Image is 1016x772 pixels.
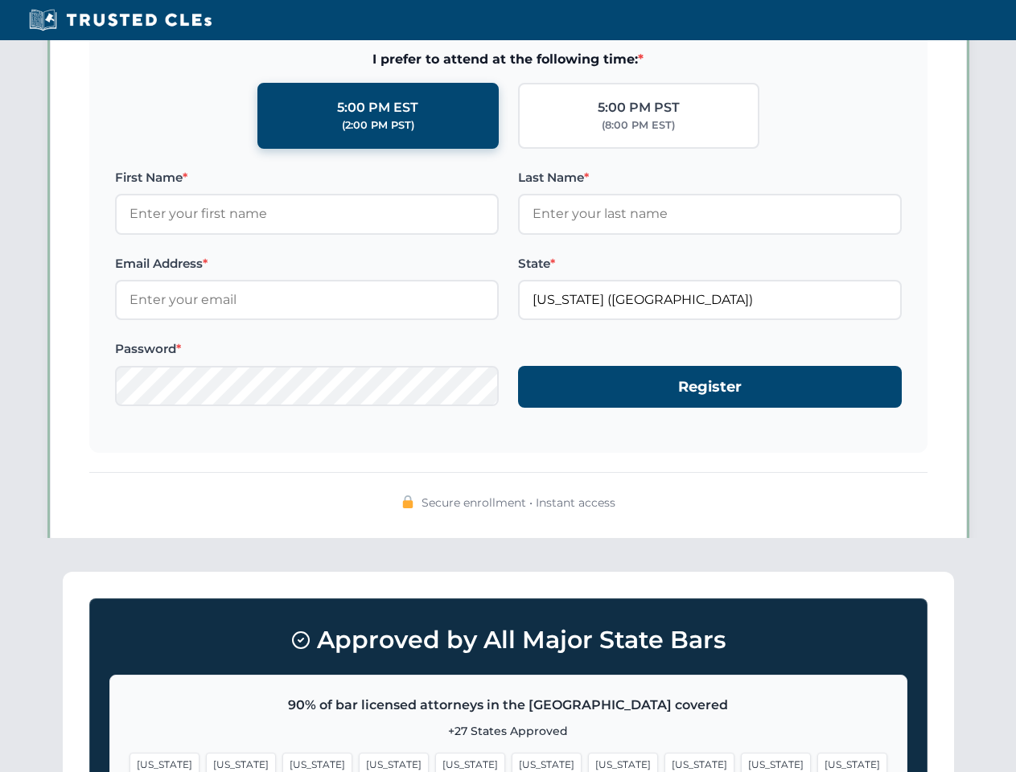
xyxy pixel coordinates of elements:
[401,495,414,508] img: 🔒
[130,722,887,740] p: +27 States Approved
[115,254,499,273] label: Email Address
[598,97,680,118] div: 5:00 PM PST
[130,695,887,716] p: 90% of bar licensed attorneys in the [GEOGRAPHIC_DATA] covered
[24,8,216,32] img: Trusted CLEs
[422,494,615,511] span: Secure enrollment • Instant access
[518,168,902,187] label: Last Name
[602,117,675,133] div: (8:00 PM EST)
[518,194,902,234] input: Enter your last name
[337,97,418,118] div: 5:00 PM EST
[115,49,902,70] span: I prefer to attend at the following time:
[115,339,499,359] label: Password
[115,280,499,320] input: Enter your email
[518,366,902,409] button: Register
[115,168,499,187] label: First Name
[342,117,414,133] div: (2:00 PM PST)
[518,254,902,273] label: State
[518,280,902,320] input: Arizona (AZ)
[115,194,499,234] input: Enter your first name
[109,618,907,662] h3: Approved by All Major State Bars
